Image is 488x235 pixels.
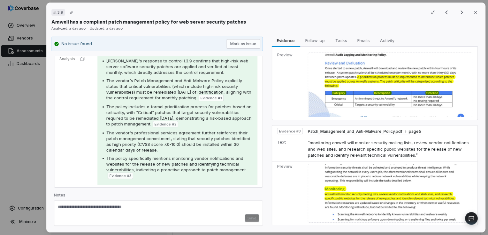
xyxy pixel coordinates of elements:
[106,156,247,172] span: The policy specifically mentions monitoring vendor notifications and websites for the release of ...
[66,7,77,18] button: Copy link
[201,96,222,101] span: Evidence # 1
[303,36,327,45] span: Follow-up
[377,36,397,45] span: Activity
[274,36,297,45] span: Evidence
[51,18,246,25] p: Amwell has a compliant patch management policy for web server security patches
[332,36,349,45] span: Tasks
[106,58,248,75] span: [PERSON_NAME]'s response to control I.3.9 confirms that high-risk web server software security pa...
[272,137,305,161] td: Text
[54,193,263,200] p: Notes
[155,122,176,127] span: Evidence # 2
[355,36,372,45] span: Emails
[455,9,468,16] button: Next result
[308,129,402,134] span: Patch_Management_and_Anti-Malware_Policy.pdf
[409,129,421,134] span: page 5
[308,140,469,158] span: “monitoring amwell will monitor security mailing lists, review vendor notifications and web sites...
[110,173,131,178] span: Evidence # 3
[106,130,250,153] span: The vendor's professional services agreement further reinforces their patch management commitment...
[308,164,472,223] img: 02ec433bd9224d1783fc859a0a8c5900_original.jpg_w1200.jpg
[272,50,305,120] td: Preview
[106,78,251,100] span: The vendor's Patch Management and Anti-Malware Policy explicitly states that critical vulnerabili...
[51,26,86,31] span: Analyzed: a day ago
[308,53,472,117] img: 3263cda2d5894aa0ae1efddf73568431_original.jpg_w1200.jpg
[53,10,63,15] span: # I.3.9
[59,56,75,61] p: Analysis
[90,26,123,31] span: Updated: a day ago
[272,161,305,225] td: Preview
[279,129,301,134] span: Evidence # 3
[226,39,260,49] button: Mark as issue
[440,9,453,16] button: Previous result
[106,104,252,126] span: The policy includes a formal prioritization process for patches based on criticality, with "Criti...
[308,129,421,134] button: Patch_Management_and_Anti-Malware_Policy.pdfpage5
[62,41,92,47] p: No issue found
